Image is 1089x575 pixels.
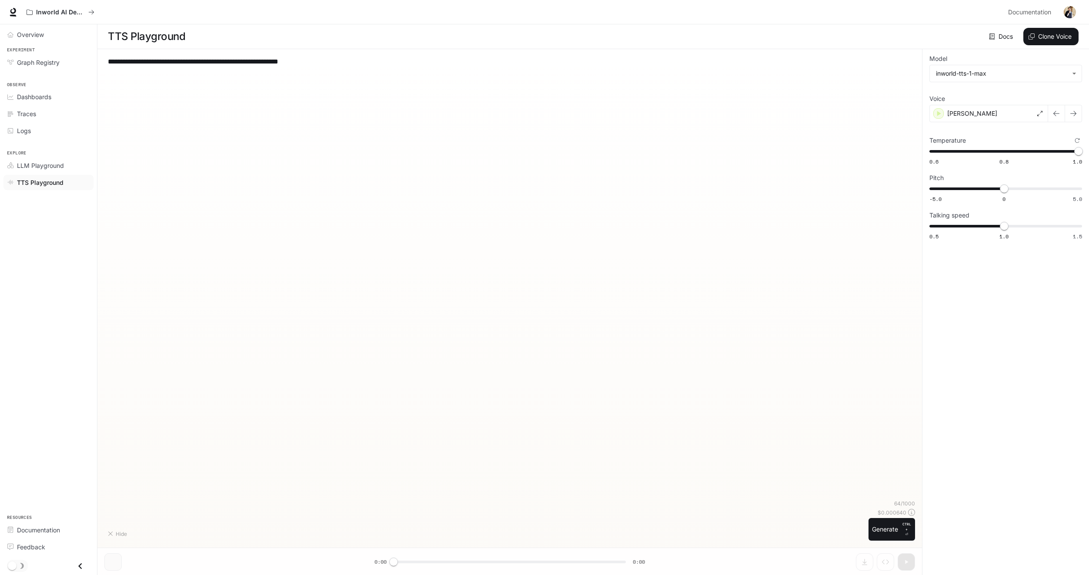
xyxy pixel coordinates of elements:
[3,89,94,104] a: Dashboards
[1005,3,1058,21] a: Documentation
[902,522,912,532] p: CTRL +
[8,561,17,570] span: Dark mode toggle
[1064,6,1076,18] img: User avatar
[17,126,31,135] span: Logs
[929,56,947,62] p: Model
[999,233,1009,240] span: 1.0
[17,109,36,118] span: Traces
[17,178,63,187] span: TTS Playground
[936,69,1068,78] div: inworld-tts-1-max
[3,158,94,173] a: LLM Playground
[17,92,51,101] span: Dashboards
[929,96,945,102] p: Voice
[929,175,944,181] p: Pitch
[1023,28,1079,45] button: Clone Voice
[3,522,94,538] a: Documentation
[929,137,966,144] p: Temperature
[894,500,915,507] p: 64 / 1000
[902,522,912,537] p: ⏎
[947,109,997,118] p: [PERSON_NAME]
[104,527,132,541] button: Hide
[869,518,915,541] button: GenerateCTRL +⏎
[17,30,44,39] span: Overview
[3,55,94,70] a: Graph Registry
[3,27,94,42] a: Overview
[17,525,60,535] span: Documentation
[929,195,942,203] span: -5.0
[1061,3,1079,21] button: User avatar
[108,28,185,45] h1: TTS Playground
[999,158,1009,165] span: 0.8
[1073,158,1082,165] span: 1.0
[70,557,90,575] button: Close drawer
[878,509,906,516] p: $ 0.000640
[1072,136,1082,145] button: Reset to default
[17,58,60,67] span: Graph Registry
[929,212,969,218] p: Talking speed
[930,65,1082,82] div: inworld-tts-1-max
[1008,7,1051,18] span: Documentation
[17,542,45,552] span: Feedback
[987,28,1016,45] a: Docs
[929,233,939,240] span: 0.5
[17,161,64,170] span: LLM Playground
[1073,233,1082,240] span: 1.5
[23,3,98,21] button: All workspaces
[36,9,85,16] p: Inworld AI Demos
[1073,195,1082,203] span: 5.0
[1002,195,1005,203] span: 0
[3,123,94,138] a: Logs
[929,158,939,165] span: 0.6
[3,106,94,121] a: Traces
[3,175,94,190] a: TTS Playground
[3,539,94,555] a: Feedback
